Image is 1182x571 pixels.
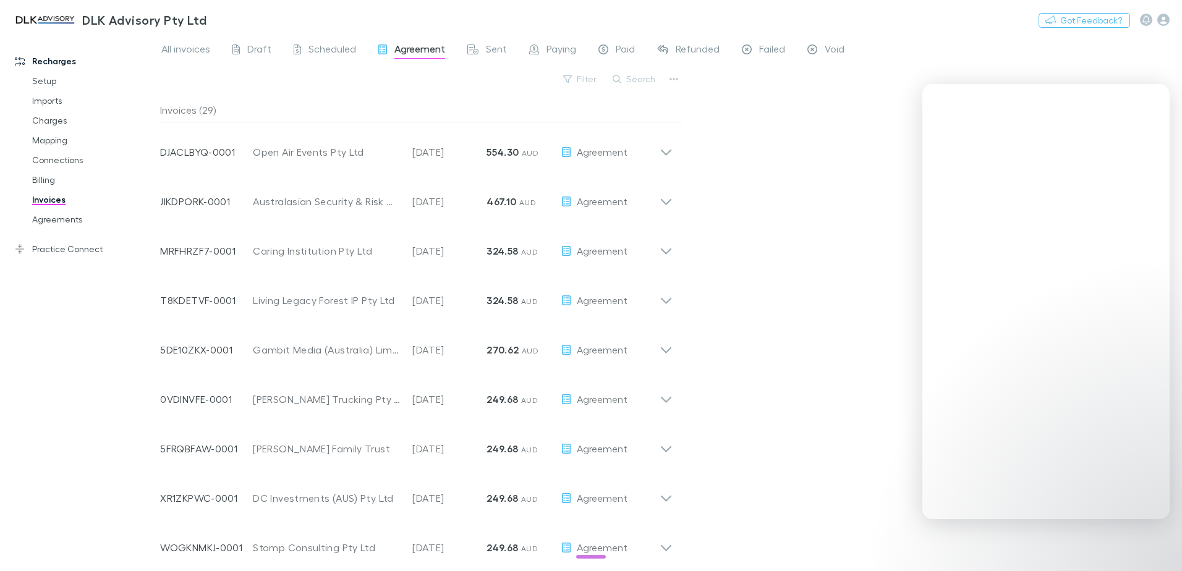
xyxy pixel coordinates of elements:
span: Agreement [577,442,627,454]
div: Stomp Consulting Pty Ltd [253,540,400,555]
button: Got Feedback? [1039,13,1130,28]
p: 5DE10ZKX-0001 [160,342,253,357]
a: Agreements [20,209,167,229]
p: [DATE] [412,342,487,357]
div: 5DE10ZKX-0001Gambit Media (Australia) Limited[DATE]270.62 AUDAgreement [150,320,682,370]
span: AUD [521,395,538,405]
div: [PERSON_NAME] Family Trust [253,441,400,456]
p: [DATE] [412,392,487,407]
div: 0VDINVFE-0001[PERSON_NAME] Trucking Pty Ltd[DATE]249.68 AUDAgreement [150,370,682,419]
span: AUD [521,247,538,256]
p: [DATE] [412,441,487,456]
p: [DATE] [412,194,487,209]
div: XR1ZKPWC-0001DC Investments (AUS) Pty Ltd[DATE]249.68 AUDAgreement [150,468,682,518]
p: [DATE] [412,540,487,555]
span: AUD [519,198,536,207]
a: Setup [20,71,167,91]
span: Draft [247,43,271,59]
div: WOGKNMKJ-0001Stomp Consulting Pty Ltd[DATE]249.68 AUDAgreement [150,518,682,567]
p: JIKDPORK-0001 [160,194,253,209]
strong: 270.62 [487,344,519,356]
span: Failed [759,43,785,59]
span: All invoices [161,43,210,59]
span: Paid [616,43,635,59]
div: Caring Institution Pty Ltd [253,243,400,258]
p: DJACLBYQ-0001 [160,145,253,159]
span: Agreement [577,245,627,256]
span: Agreement [394,43,445,59]
a: Practice Connect [2,239,167,259]
a: Invoices [20,190,167,209]
span: Agreement [577,195,627,207]
span: Void [825,43,844,59]
span: Agreement [577,294,627,306]
span: Agreement [577,393,627,405]
span: AUD [521,544,538,553]
p: 5FRQBFAW-0001 [160,441,253,456]
p: XR1ZKPWC-0001 [160,491,253,505]
p: T8KDETVF-0001 [160,293,253,308]
p: [DATE] [412,145,487,159]
strong: 249.68 [487,442,518,455]
div: DC Investments (AUS) Pty Ltd [253,491,400,505]
img: DLK Advisory Pty Ltd's Logo [12,12,77,27]
p: WOGKNMKJ-0001 [160,540,253,555]
div: Australasian Security & Risk Management Pty Ltd [253,194,400,209]
strong: 554.30 [487,146,519,158]
span: Scheduled [308,43,356,59]
strong: 249.68 [487,492,518,504]
a: DLK Advisory Pty Ltd [5,5,214,35]
div: Gambit Media (Australia) Limited [253,342,400,357]
p: [DATE] [412,491,487,505]
p: [DATE] [412,243,487,258]
strong: 467.10 [487,195,516,208]
span: Agreement [577,146,627,158]
a: Mapping [20,130,167,150]
div: DJACLBYQ-0001Open Air Events Pty Ltd[DATE]554.30 AUDAgreement [150,122,682,172]
span: AUD [521,445,538,454]
div: T8KDETVF-0001Living Legacy Forest IP Pty Ltd[DATE]324.58 AUDAgreement [150,271,682,320]
span: Paying [546,43,576,59]
p: 0VDINVFE-0001 [160,392,253,407]
span: Sent [486,43,507,59]
span: Agreement [577,492,627,504]
div: Living Legacy Forest IP Pty Ltd [253,293,400,308]
div: JIKDPORK-0001Australasian Security & Risk Management Pty Ltd[DATE]467.10 AUDAgreement [150,172,682,221]
span: Agreement [577,344,627,355]
a: Imports [20,91,167,111]
p: [DATE] [412,293,487,308]
iframe: Intercom live chat [1140,529,1170,559]
span: AUD [522,148,538,158]
iframe: Intercom live chat [922,84,1170,519]
div: 5FRQBFAW-0001[PERSON_NAME] Family Trust[DATE]249.68 AUDAgreement [150,419,682,468]
button: Filter [557,72,604,87]
a: Billing [20,170,167,190]
a: Charges [20,111,167,130]
strong: 324.58 [487,294,518,307]
div: MRFHRZF7-0001Caring Institution Pty Ltd[DATE]324.58 AUDAgreement [150,221,682,271]
span: AUD [522,346,538,355]
strong: 324.58 [487,245,518,257]
strong: 249.68 [487,393,518,405]
strong: 249.68 [487,541,518,554]
h3: DLK Advisory Pty Ltd [82,12,206,27]
div: Open Air Events Pty Ltd [253,145,400,159]
span: Agreement [577,541,627,553]
a: Connections [20,150,167,170]
span: AUD [521,494,538,504]
a: Recharges [2,51,167,71]
span: AUD [521,297,538,306]
p: MRFHRZF7-0001 [160,243,253,258]
div: [PERSON_NAME] Trucking Pty Ltd [253,392,400,407]
button: Search [606,72,663,87]
span: Refunded [676,43,720,59]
